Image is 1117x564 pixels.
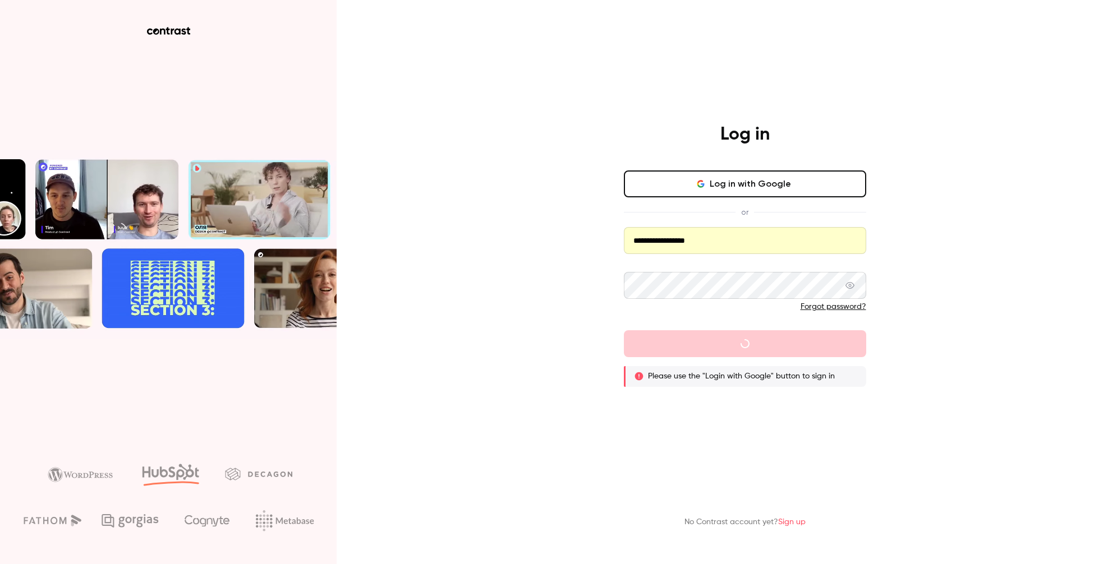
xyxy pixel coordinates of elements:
[648,371,835,382] p: Please use the "Login with Google" button to sign in
[720,123,770,146] h4: Log in
[736,206,754,218] span: or
[801,303,866,311] a: Forgot password?
[684,516,806,528] p: No Contrast account yet?
[225,468,292,480] img: decagon
[778,518,806,526] a: Sign up
[624,170,866,197] button: Log in with Google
